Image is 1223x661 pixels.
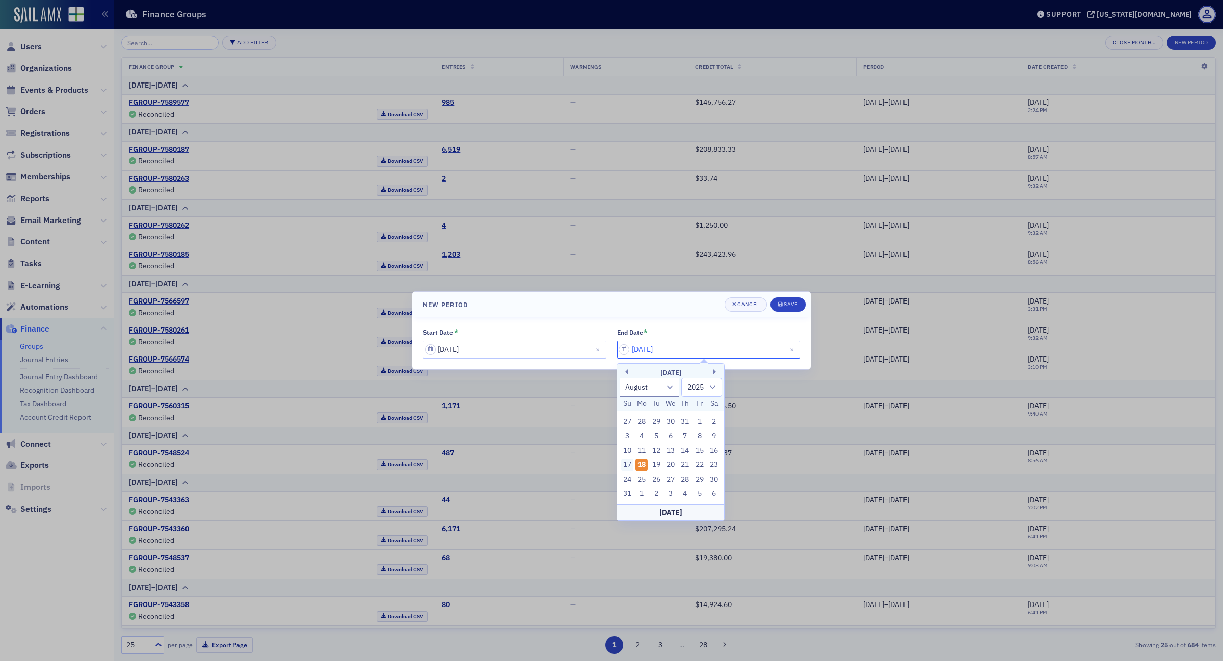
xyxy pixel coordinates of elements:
[664,445,677,457] div: Choose Wednesday, August 13th, 2025
[679,488,692,500] div: Choose Thursday, September 4th, 2025
[725,297,767,312] button: Cancel
[664,459,677,471] div: Choose Wednesday, August 20th, 2025
[621,488,633,500] div: Choose Sunday, August 31st, 2025
[708,459,720,471] div: Choose Saturday, August 23rd, 2025
[737,301,759,307] div: Cancel
[694,474,706,486] div: Choose Friday, August 29th, 2025
[423,300,468,309] h4: New Period
[621,430,633,443] div: Choose Sunday, August 3rd, 2025
[679,474,692,486] div: Choose Thursday, August 28th, 2025
[593,341,606,359] button: Close
[635,474,648,486] div: Choose Monday, August 25th, 2025
[664,488,677,500] div: Choose Wednesday, September 3rd, 2025
[708,488,720,500] div: Choose Saturday, September 6th, 2025
[617,328,643,336] div: End Date
[679,459,692,471] div: Choose Thursday, August 21st, 2025
[622,369,628,375] button: Previous Month
[621,445,633,457] div: Choose Sunday, August 10th, 2025
[644,328,648,337] abbr: This field is required
[784,301,797,307] div: Save
[635,416,648,428] div: Choose Monday, July 28th, 2025
[708,398,720,410] div: Sa
[694,430,706,443] div: Choose Friday, August 8th, 2025
[635,445,648,457] div: Choose Monday, August 11th, 2025
[694,416,706,428] div: Choose Friday, August 1st, 2025
[708,474,720,486] div: Choose Saturday, August 30th, 2025
[621,416,633,428] div: Choose Sunday, July 27th, 2025
[620,415,722,502] div: month 2025-08
[635,398,648,410] div: Mo
[786,341,800,359] button: Close
[650,430,662,443] div: Choose Tuesday, August 5th, 2025
[713,369,719,375] button: Next Month
[635,488,648,500] div: Choose Monday, September 1st, 2025
[617,504,724,520] div: [DATE]
[679,416,692,428] div: Choose Thursday, July 31st, 2025
[694,488,706,500] div: Choose Friday, September 5th, 2025
[679,430,692,443] div: Choose Thursday, August 7th, 2025
[664,474,677,486] div: Choose Wednesday, August 27th, 2025
[423,328,453,336] div: Start Date
[679,445,692,457] div: Choose Thursday, August 14th, 2025
[708,430,720,443] div: Choose Saturday, August 9th, 2025
[770,297,806,312] button: Save
[694,445,706,457] div: Choose Friday, August 15th, 2025
[650,474,662,486] div: Choose Tuesday, August 26th, 2025
[664,430,677,443] div: Choose Wednesday, August 6th, 2025
[621,398,633,410] div: Su
[621,474,633,486] div: Choose Sunday, August 24th, 2025
[664,398,677,410] div: We
[650,416,662,428] div: Choose Tuesday, July 29th, 2025
[650,488,662,500] div: Choose Tuesday, September 2nd, 2025
[621,459,633,471] div: Choose Sunday, August 17th, 2025
[650,445,662,457] div: Choose Tuesday, August 12th, 2025
[617,341,801,359] input: MM/DD/YYYY
[454,328,458,337] abbr: This field is required
[694,459,706,471] div: Choose Friday, August 22nd, 2025
[664,416,677,428] div: Choose Wednesday, July 30th, 2025
[679,398,692,410] div: Th
[650,398,662,410] div: Tu
[708,445,720,457] div: Choose Saturday, August 16th, 2025
[423,341,606,359] input: MM/DD/YYYY
[617,368,724,378] div: [DATE]
[635,430,648,443] div: Choose Monday, August 4th, 2025
[635,459,648,471] div: Choose Monday, August 18th, 2025
[650,459,662,471] div: Choose Tuesday, August 19th, 2025
[694,398,706,410] div: Fr
[708,416,720,428] div: Choose Saturday, August 2nd, 2025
